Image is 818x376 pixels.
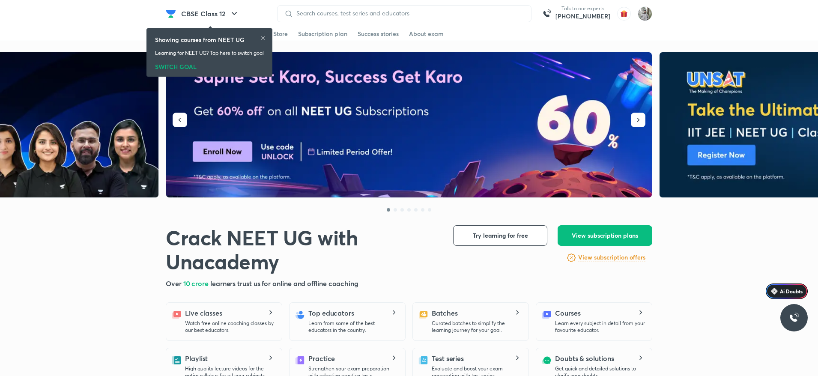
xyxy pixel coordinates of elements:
[789,313,799,323] img: ttu
[617,7,631,21] img: avatar
[298,27,347,41] a: Subscription plan
[572,231,638,240] span: View subscription plans
[473,231,528,240] span: Try learning for free
[293,10,524,17] input: Search courses, test series and educators
[308,353,335,364] h5: Practice
[166,279,183,288] span: Over
[638,6,652,21] img: Koushik Dhenki
[555,5,610,12] p: Talk to our experts
[210,279,358,288] span: learners trust us for online and offline coaching
[780,288,803,295] span: Ai Doubts
[273,30,288,38] div: Store
[166,9,176,19] img: Company Logo
[185,320,275,334] p: Watch free online coaching classes by our best educators.
[155,35,245,44] h6: Showing courses from NEET UG
[766,283,808,299] a: Ai Doubts
[432,308,457,318] h5: Batches
[555,12,610,21] a: [PHONE_NUMBER]
[432,353,464,364] h5: Test series
[298,30,347,38] div: Subscription plan
[409,30,444,38] div: About exam
[578,253,645,263] a: View subscription offers
[155,60,264,70] div: SWITCH GOAL
[273,27,288,41] a: Store
[538,5,555,22] img: call-us
[409,27,444,41] a: About exam
[166,225,439,273] h1: Crack NEET UG with Unacademy
[555,320,645,334] p: Learn every subject in detail from your favourite educator.
[432,320,522,334] p: Curated batches to simplify the learning journey for your goal.
[453,225,547,246] button: Try learning for free
[176,5,245,22] button: CBSE Class 12
[308,320,398,334] p: Learn from some of the best educators in the country.
[771,288,778,295] img: Icon
[578,253,645,262] h6: View subscription offers
[185,353,208,364] h5: Playlist
[558,225,652,246] button: View subscription plans
[185,308,222,318] h5: Live classes
[358,30,399,38] div: Success stories
[358,27,399,41] a: Success stories
[183,279,210,288] span: 10 crore
[555,308,580,318] h5: Courses
[308,308,354,318] h5: Top educators
[155,49,264,57] p: Learning for NEET UG? Tap here to switch goal
[555,353,614,364] h5: Doubts & solutions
